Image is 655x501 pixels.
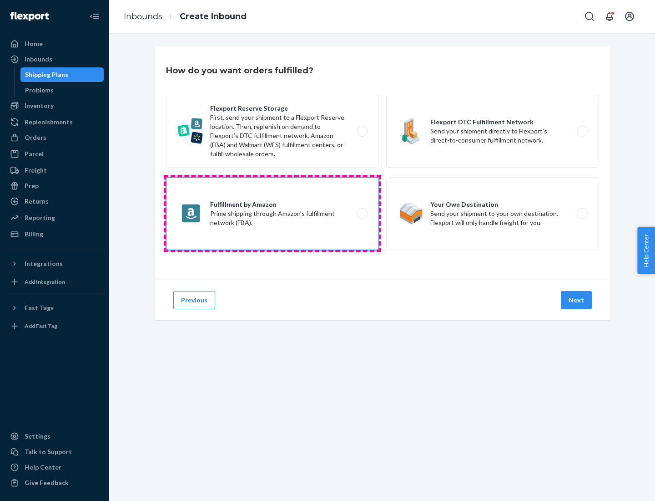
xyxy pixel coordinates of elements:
[10,12,49,21] img: Flexport logo
[25,39,43,48] div: Home
[86,7,104,26] button: Close Navigation
[25,181,39,190] div: Prep
[25,230,43,239] div: Billing
[25,463,61,472] div: Help Center
[580,7,599,26] button: Open Search Box
[25,197,49,206] div: Returns
[25,101,54,110] div: Inventory
[5,36,104,51] a: Home
[25,478,69,487] div: Give Feedback
[5,210,104,225] a: Reporting
[5,227,104,241] a: Billing
[5,429,104,444] a: Settings
[20,67,104,82] a: Shipping Plans
[5,115,104,129] a: Replenishments
[25,303,54,312] div: Fast Tags
[124,11,162,21] a: Inbounds
[5,130,104,145] a: Orders
[5,98,104,113] a: Inventory
[25,259,63,268] div: Integrations
[173,291,215,309] button: Previous
[25,278,65,286] div: Add Integration
[5,147,104,161] a: Parcel
[600,7,619,26] button: Open notifications
[25,322,57,330] div: Add Fast Tag
[25,133,46,142] div: Orders
[5,445,104,459] a: Talk to Support
[5,301,104,315] button: Fast Tags
[25,70,68,79] div: Shipping Plans
[637,227,655,274] button: Help Center
[25,166,47,175] div: Freight
[561,291,592,309] button: Next
[116,3,254,30] ol: breadcrumbs
[5,163,104,178] a: Freight
[5,194,104,209] a: Returns
[25,86,54,95] div: Problems
[20,83,104,97] a: Problems
[5,179,104,193] a: Prep
[5,256,104,271] button: Integrations
[25,55,52,64] div: Inbounds
[25,149,44,158] div: Parcel
[5,319,104,333] a: Add Fast Tag
[5,475,104,490] button: Give Feedback
[166,65,313,77] h3: How do you want orders fulfilled?
[5,52,104,66] a: Inbounds
[180,11,247,21] a: Create Inbound
[5,275,104,289] a: Add Integration
[25,213,55,222] div: Reporting
[25,447,72,456] div: Talk to Support
[5,460,104,475] a: Help Center
[25,432,50,441] div: Settings
[25,118,73,127] div: Replenishments
[620,7,639,26] button: Open account menu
